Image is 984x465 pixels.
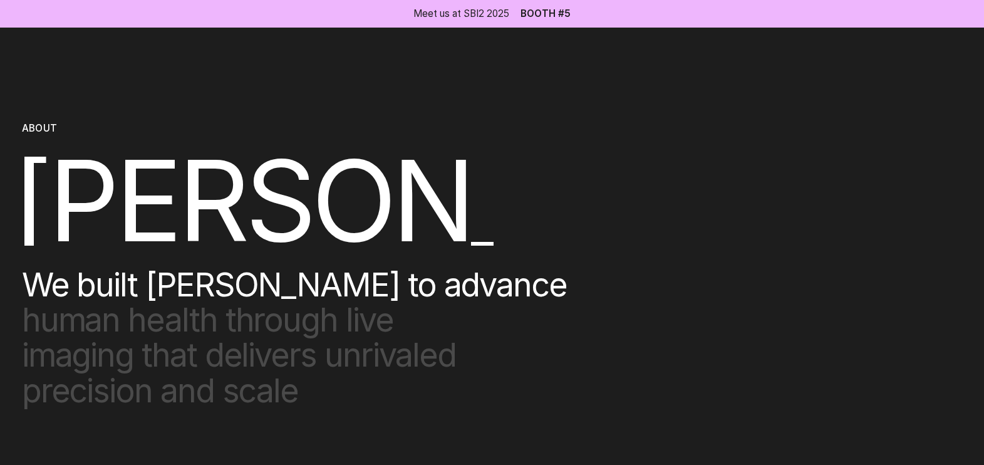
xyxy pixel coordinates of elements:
span: imaging that delivers unrivaled [22,338,567,373]
div: ABOUT [22,122,567,135]
span: We built [PERSON_NAME] to advance [22,268,567,303]
a: Booth #5 [520,9,571,18]
span: precision and scale [22,374,567,409]
span: human health through live [22,303,567,338]
div: Meet us at SBI2 2025 [413,7,509,21]
span: [PERSON_NAME] [12,133,867,268]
